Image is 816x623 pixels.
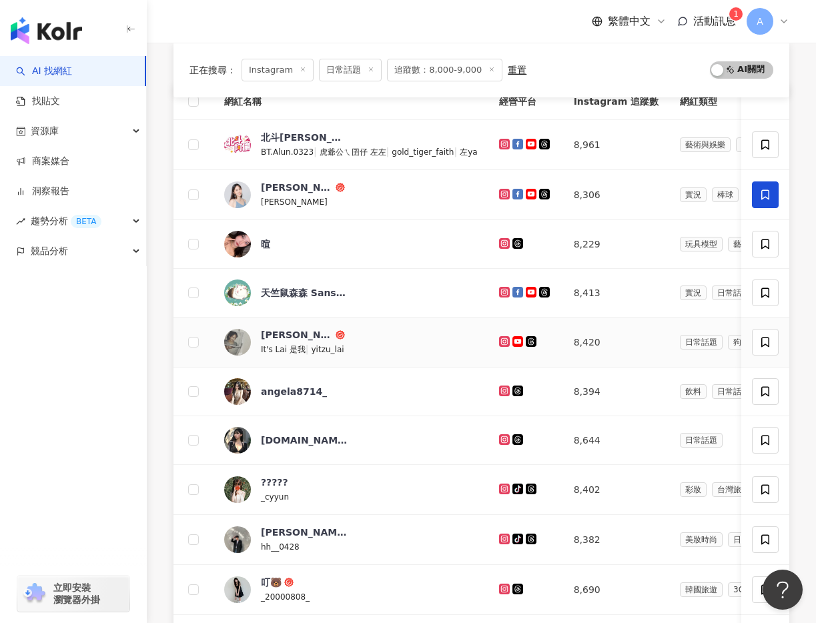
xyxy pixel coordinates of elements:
[261,286,348,299] div: 天竺鼠森森 SansanPlanet
[16,155,69,168] a: 商案媒合
[319,59,382,81] span: 日常話題
[224,476,478,504] a: KOL Avatar?????_cyyun
[693,15,736,27] span: 活動訊息
[712,187,739,202] span: 棒球
[261,328,333,342] div: [PERSON_NAME]
[729,7,743,21] sup: 1
[563,368,669,416] td: 8,394
[224,526,251,553] img: KOL Avatar
[261,476,288,489] div: ?????
[224,427,478,454] a: KOL Avatar[DOMAIN_NAME]___
[261,131,348,144] div: 北斗[PERSON_NAME]
[224,131,251,158] img: KOL Avatar
[261,434,348,447] div: [DOMAIN_NAME]___
[261,237,270,251] div: 暄
[224,231,478,257] a: KOL Avatar暄
[563,515,669,565] td: 8,382
[563,565,669,615] td: 8,690
[680,187,707,202] span: 實況
[680,237,723,251] span: 玩具模型
[224,328,478,356] a: KOL Avatar[PERSON_NAME]It's Lai 是我|yitzu_lai
[680,433,723,448] span: 日常話題
[224,131,478,159] a: KOL Avatar北斗[PERSON_NAME]BT.Alun.0323|虎爺公ㄟ囝仔 左左|gold_tiger_faith|左ya
[224,279,478,306] a: KOL Avatar天竺鼠森森 SansanPlanet
[261,526,348,539] div: [PERSON_NAME]
[242,59,314,81] span: Instagram
[712,384,755,399] span: 日常話題
[224,378,478,405] a: KOL Avatarangela8714_
[261,592,310,602] span: _20000808_
[728,335,747,350] span: 狗
[608,14,651,29] span: 繁體中文
[563,220,669,269] td: 8,229
[261,345,306,354] span: It's Lai 是我
[224,181,478,209] a: KOL Avatar[PERSON_NAME][PERSON_NAME]
[224,476,251,503] img: KOL Avatar
[312,345,344,354] span: yitzu_lai
[680,137,731,152] span: 藝術與娛樂
[392,147,454,157] span: gold_tiger_faith
[224,279,251,306] img: KOL Avatar
[386,146,392,157] span: |
[712,285,755,300] span: 日常話題
[16,95,60,108] a: 找貼文
[757,14,763,29] span: A
[563,269,669,318] td: 8,413
[16,217,25,226] span: rise
[680,532,723,547] span: 美妝時尚
[261,147,314,157] span: BT.Alun.0323
[261,542,300,552] span: hh__0428
[11,17,82,44] img: logo
[261,385,327,398] div: angela8714_
[189,65,236,75] span: 正在搜尋 ：
[728,237,779,251] span: 藝術與娛樂
[16,65,72,78] a: searchAI 找網紅
[224,231,251,257] img: KOL Avatar
[224,427,251,454] img: KOL Avatar
[680,582,723,597] span: 韓國旅遊
[460,147,477,157] span: 左ya
[508,65,526,75] div: 重置
[314,146,320,157] span: |
[224,576,478,604] a: KOL Avatar叮🐻_20000808_
[563,83,669,120] th: Instagram 追蹤數
[224,181,251,208] img: KOL Avatar
[261,181,333,194] div: [PERSON_NAME]
[563,318,669,368] td: 8,420
[563,465,669,515] td: 8,402
[763,570,803,610] iframe: Help Scout Beacon - Open
[736,137,779,152] span: 日常話題
[728,582,765,597] span: 3C家電
[261,576,282,589] div: 叮🐻
[680,285,707,300] span: 實況
[563,416,669,465] td: 8,644
[31,206,101,236] span: 趨勢分析
[680,482,707,497] span: 彩妝
[728,532,771,547] span: 日常話題
[306,344,312,354] span: |
[224,526,478,554] a: KOL Avatar[PERSON_NAME]hh__0428
[53,582,100,606] span: 立即安裝 瀏覽器外掛
[16,185,69,198] a: 洞察報告
[261,492,289,502] span: _cyyun
[712,482,755,497] span: 台灣旅遊
[454,146,460,157] span: |
[214,83,488,120] th: 網紅名稱
[563,170,669,220] td: 8,306
[21,583,47,604] img: chrome extension
[680,384,707,399] span: 飲料
[17,576,129,612] a: chrome extension立即安裝 瀏覽器外掛
[733,9,739,19] span: 1
[488,83,563,120] th: 經營平台
[31,116,59,146] span: 資源庫
[261,197,328,207] span: [PERSON_NAME]
[387,59,502,81] span: 追蹤數：8,000-9,000
[71,215,101,228] div: BETA
[320,147,386,157] span: 虎爺公ㄟ囝仔 左左
[31,236,68,266] span: 競品分析
[680,335,723,350] span: 日常話題
[224,576,251,603] img: KOL Avatar
[224,329,251,356] img: KOL Avatar
[224,378,251,405] img: KOL Avatar
[563,120,669,170] td: 8,961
